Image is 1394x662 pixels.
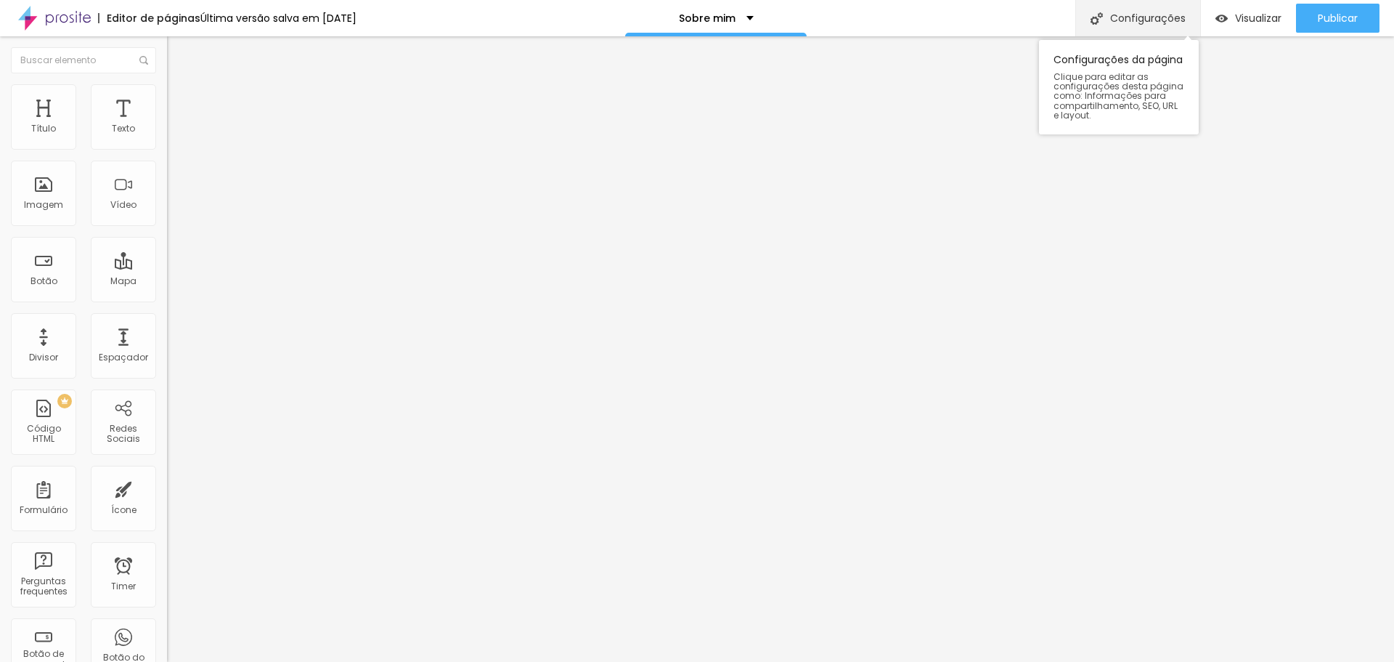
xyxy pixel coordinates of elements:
img: Icone [1091,12,1103,25]
input: Buscar elemento [11,47,156,73]
div: Imagem [24,200,63,210]
div: Editor de páginas [98,13,200,23]
div: Espaçador [99,352,148,363]
span: Publicar [1318,12,1358,24]
div: Última versão salva em [DATE] [200,13,356,23]
img: view-1.svg [1215,12,1228,25]
div: Botão [30,276,57,286]
img: Icone [139,56,148,65]
button: Visualizar [1201,4,1296,33]
div: Vídeo [110,200,136,210]
div: Timer [111,581,136,592]
div: Divisor [29,352,58,363]
div: Mapa [110,276,136,286]
span: Visualizar [1235,12,1281,24]
button: Publicar [1296,4,1379,33]
div: Código HTML [15,424,72,445]
div: Configurações da página [1039,40,1199,134]
div: Texto [112,124,135,134]
p: Sobre mim [679,13,735,23]
div: Perguntas frequentes [15,576,72,597]
div: Formulário [20,505,68,515]
iframe: Editor [167,36,1394,662]
span: Clique para editar as configurações desta página como: Informações para compartilhamento, SEO, UR... [1053,72,1184,120]
div: Redes Sociais [94,424,152,445]
div: Título [31,124,56,134]
div: Ícone [111,505,136,515]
